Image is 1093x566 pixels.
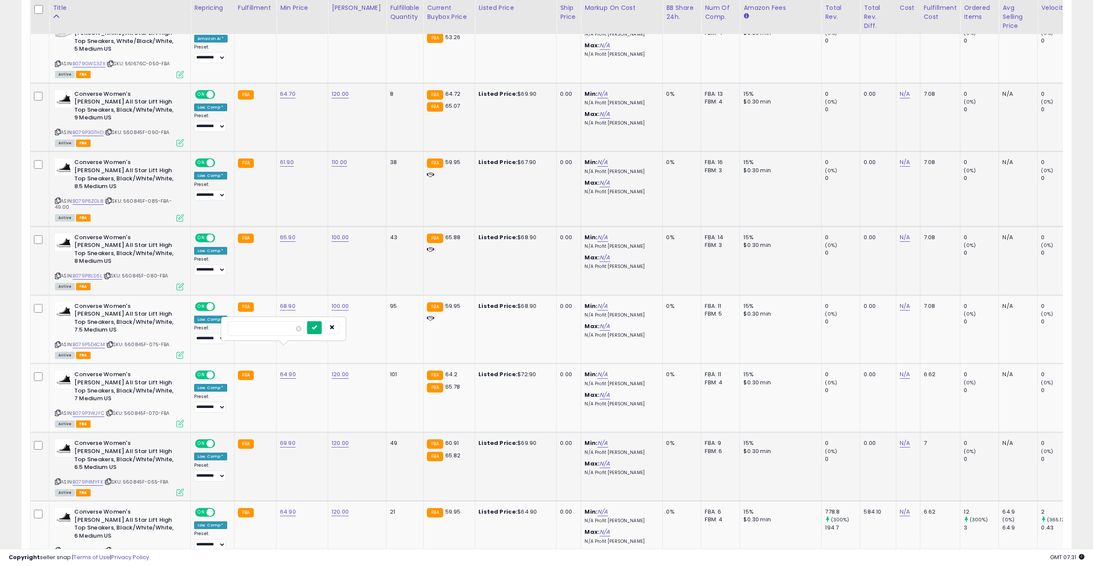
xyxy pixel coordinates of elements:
[280,233,295,242] a: 65.90
[107,60,170,67] span: | SKU: 561676C-050-FBA
[55,158,72,176] img: 31RDr2gXCTL._SL40_.jpg
[964,37,999,45] div: 0
[1041,158,1076,166] div: 0
[964,379,976,386] small: (0%)
[74,90,179,124] b: Converse Women's [PERSON_NAME] All Star Lift High Top Sneakers, Black/White/White, 9 Medium US
[597,158,608,167] a: N/A
[196,303,207,310] span: ON
[924,234,954,241] div: 7.08
[214,234,228,241] span: OFF
[194,3,231,12] div: Repricing
[560,302,574,310] div: 0.00
[585,322,600,330] b: Max:
[666,158,694,166] div: 0%
[238,302,254,312] small: FBA
[864,90,889,98] div: 0.00
[427,102,443,112] small: FBA
[76,283,91,290] span: FBA
[332,508,349,516] a: 120.00
[900,90,910,98] a: N/A
[390,439,417,447] div: 49
[238,439,254,449] small: FBA
[900,3,916,12] div: Cost
[825,234,860,241] div: 0
[332,233,349,242] a: 100.00
[1041,174,1076,182] div: 0
[825,158,860,166] div: 0
[705,439,733,447] div: FBA: 9
[825,167,837,174] small: (0%)
[585,52,656,58] p: N/A Profit [PERSON_NAME]
[55,198,172,210] span: | SKU: 560845F-085-FBA-49.00
[585,41,600,49] b: Max:
[825,249,860,257] div: 0
[924,90,954,98] div: 7.08
[55,508,72,525] img: 31RDr2gXCTL._SL40_.jpg
[194,394,228,413] div: Preset:
[194,182,228,201] div: Preset:
[445,233,461,241] span: 65.88
[585,332,656,338] p: N/A Profit [PERSON_NAME]
[825,310,837,317] small: (0%)
[427,90,443,100] small: FBA
[1041,106,1076,113] div: 0
[964,167,976,174] small: (0%)
[825,318,860,326] div: 0
[585,233,597,241] b: Min:
[1041,37,1076,45] div: 0
[73,478,103,486] a: B079P4MYFK
[390,90,417,98] div: 8
[585,391,600,399] b: Max:
[73,341,105,348] a: B079P5D4CM
[238,90,254,100] small: FBA
[106,341,170,348] span: | SKU: 560845F-075-FBA
[585,169,656,175] p: N/A Profit [PERSON_NAME]
[478,158,518,166] b: Listed Price:
[924,158,954,166] div: 7.08
[597,370,608,379] a: N/A
[332,370,349,379] a: 120.00
[964,371,999,378] div: 0
[900,302,910,310] a: N/A
[332,302,349,310] a: 100.00
[238,158,254,168] small: FBA
[600,528,610,536] a: N/A
[55,71,75,78] span: All listings currently available for purchase on Amazon
[55,90,184,146] div: ASIN:
[74,439,179,473] b: Converse Women's [PERSON_NAME] All Star Lift High Top Sneakers, Black/White/White, 6.5 Medium US
[427,158,443,168] small: FBA
[238,3,273,12] div: Fulfillment
[743,234,815,241] div: 15%
[585,90,597,98] b: Min:
[280,90,295,98] a: 64.70
[73,60,105,67] a: B079GWS3ZX
[74,371,179,405] b: Converse Women's [PERSON_NAME] All Star Lift High Top Sneakers, Black/White/White, 7 Medium US
[194,316,227,323] div: Low. Comp *
[214,371,228,379] span: OFF
[900,370,910,379] a: N/A
[705,3,736,21] div: Num of Comp.
[900,439,910,447] a: N/A
[585,31,656,37] p: N/A Profit [PERSON_NAME]
[585,401,656,407] p: N/A Profit [PERSON_NAME]
[104,272,168,279] span: | SKU: 560845F-080-FBA
[238,371,254,380] small: FBA
[76,71,91,78] span: FBA
[864,234,889,241] div: 0.00
[597,233,608,242] a: N/A
[55,371,184,426] div: ASIN:
[427,33,443,43] small: FBA
[825,371,860,378] div: 0
[445,102,460,110] span: 65.07
[560,371,574,378] div: 0.00
[194,103,227,111] div: Low. Comp *
[600,459,610,468] a: N/A
[600,391,610,399] a: N/A
[445,370,458,378] span: 64.2
[1002,371,1031,378] div: N/A
[478,233,518,241] b: Listed Price:
[743,439,815,447] div: 15%
[864,3,892,30] div: Total Rev. Diff.
[55,302,184,358] div: ASIN:
[585,3,659,12] div: Markup on Cost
